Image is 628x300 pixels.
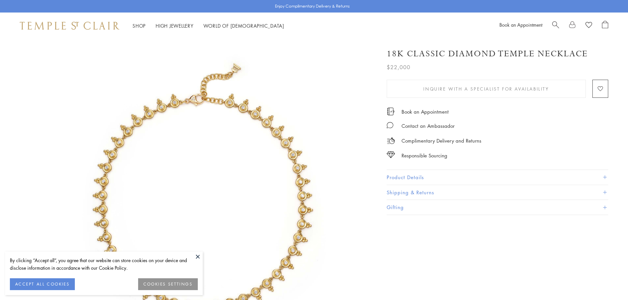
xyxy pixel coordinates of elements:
h1: 18K Classic Diamond Temple Necklace [387,48,588,60]
a: Book an Appointment [402,108,449,115]
button: Gifting [387,200,608,215]
button: COOKIES SETTINGS [138,278,198,290]
a: Open Shopping Bag [602,21,608,31]
button: ACCEPT ALL COOKIES [10,278,75,290]
span: Inquire With A Specialist for Availability [423,85,549,93]
img: icon_appointment.svg [387,108,395,115]
a: High JewelleryHigh Jewellery [156,22,194,29]
span: $22,000 [387,63,410,71]
img: MessageIcon-01_2.svg [387,122,393,128]
img: icon_sourcing.svg [387,151,395,158]
div: By clicking “Accept all”, you agree that our website can store cookies on your device and disclos... [10,257,198,272]
button: Inquire With A Specialist for Availability [387,80,586,98]
button: Product Details [387,170,608,185]
p: Enjoy Complimentary Delivery & Returns [275,3,350,10]
a: Search [552,21,559,31]
img: Temple St. Clair [20,22,119,30]
a: View Wishlist [585,21,592,31]
button: Shipping & Returns [387,185,608,200]
p: Complimentary Delivery and Returns [402,137,481,145]
img: icon_delivery.svg [387,137,395,145]
a: Book an Appointment [499,21,542,28]
nav: Main navigation [133,22,284,30]
a: ShopShop [133,22,146,29]
div: Contact an Ambassador [402,122,455,130]
a: World of [DEMOGRAPHIC_DATA]World of [DEMOGRAPHIC_DATA] [203,22,284,29]
div: Responsible Sourcing [402,151,447,160]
